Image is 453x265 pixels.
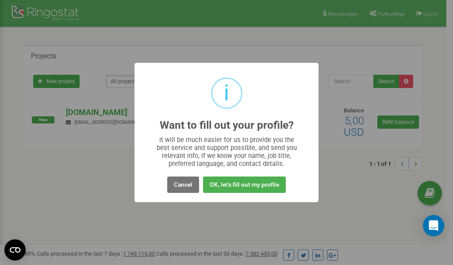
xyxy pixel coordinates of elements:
div: Open Intercom Messenger [423,215,444,236]
button: OK, let's fill out my profile [203,177,286,193]
button: Open CMP widget [4,239,26,261]
div: i [224,79,229,108]
h2: Want to fill out your profile? [160,119,294,131]
div: It will be much easier for us to provide you the best service and support possible, and send you ... [152,136,301,168]
button: Cancel [167,177,199,193]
